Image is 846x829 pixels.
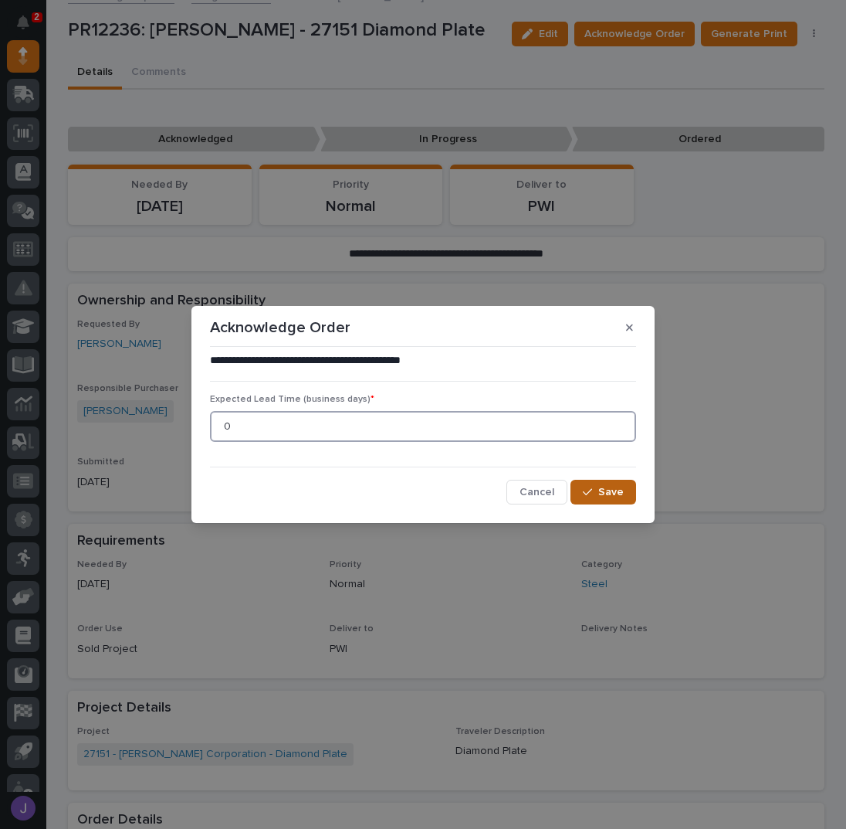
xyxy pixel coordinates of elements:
[598,485,624,499] span: Save
[506,480,567,505] button: Cancel
[519,485,554,499] span: Cancel
[210,318,350,337] p: Acknowledge Order
[210,395,374,404] span: Expected Lead Time (business days)
[570,480,636,505] button: Save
